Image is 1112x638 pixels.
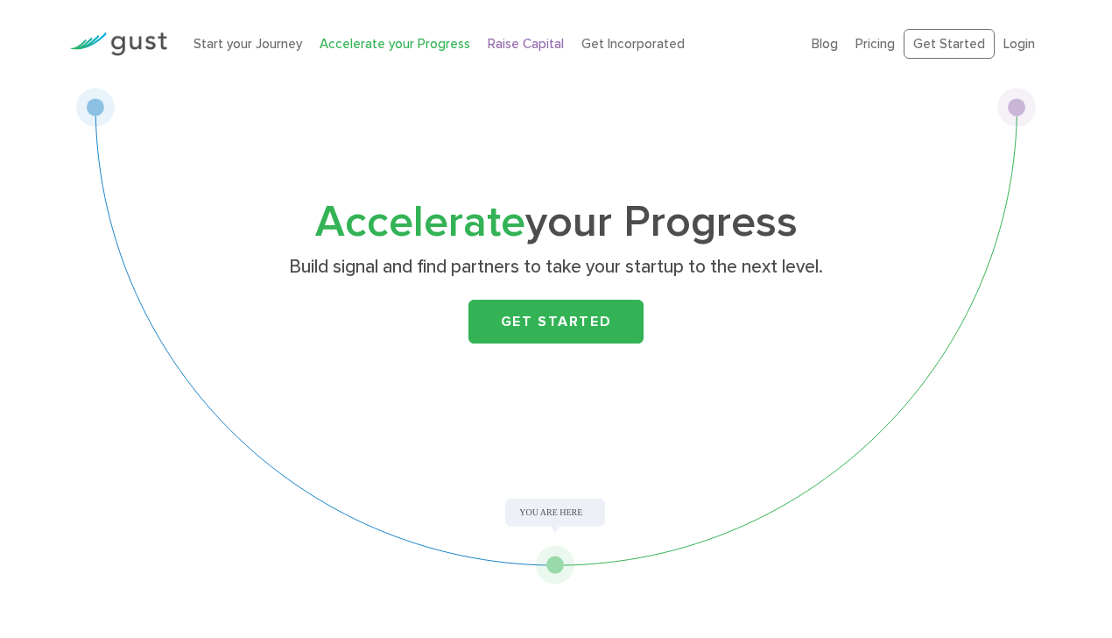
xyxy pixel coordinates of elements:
a: Blog [812,36,838,52]
h1: your Progress [210,202,902,243]
a: Accelerate your Progress [320,36,470,52]
a: Raise Capital [488,36,564,52]
a: Login [1003,36,1035,52]
a: Get Started [468,300,644,344]
a: Start your Journey [194,36,302,52]
span: Accelerate [315,196,525,248]
a: Pricing [855,36,895,52]
p: Build signal and find partners to take your startup to the next level. [217,255,896,280]
img: Gust Logo [69,32,167,56]
a: Get Started [904,29,995,60]
a: Get Incorporated [581,36,685,52]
